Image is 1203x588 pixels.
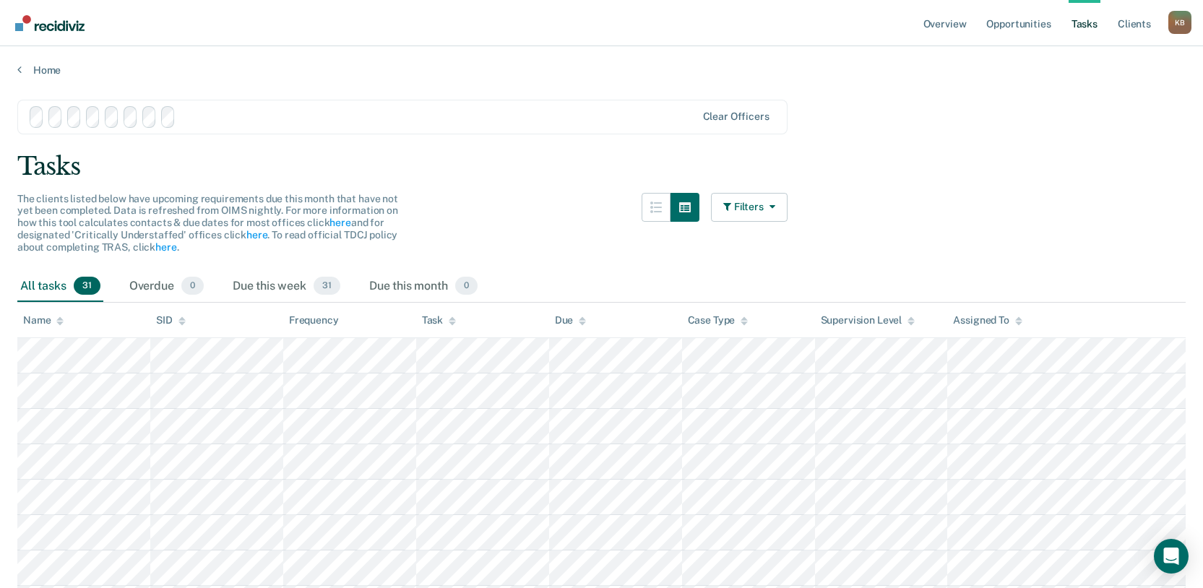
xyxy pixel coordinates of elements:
[181,277,204,295] span: 0
[1168,11,1191,34] div: K B
[422,314,456,327] div: Task
[329,217,350,228] a: here
[126,271,207,303] div: Overdue0
[230,271,343,303] div: Due this week31
[1154,539,1189,574] div: Open Intercom Messenger
[711,193,788,222] button: Filters
[17,152,1186,181] div: Tasks
[156,314,186,327] div: SID
[15,15,85,31] img: Recidiviz
[953,314,1022,327] div: Assigned To
[23,314,64,327] div: Name
[821,314,915,327] div: Supervision Level
[17,64,1186,77] a: Home
[688,314,749,327] div: Case Type
[455,277,478,295] span: 0
[17,271,103,303] div: All tasks31
[17,193,398,253] span: The clients listed below have upcoming requirements due this month that have not yet been complet...
[314,277,340,295] span: 31
[703,111,769,123] div: Clear officers
[246,229,267,241] a: here
[366,271,480,303] div: Due this month0
[289,314,339,327] div: Frequency
[1168,11,1191,34] button: Profile dropdown button
[155,241,176,253] a: here
[74,277,100,295] span: 31
[555,314,587,327] div: Due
